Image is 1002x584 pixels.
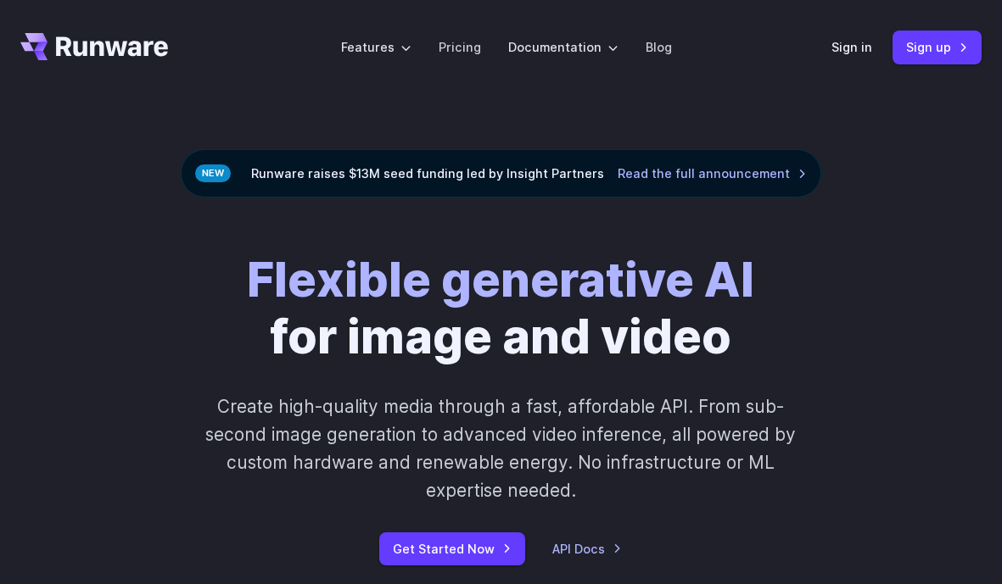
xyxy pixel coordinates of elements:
h1: for image and video [247,252,754,365]
p: Create high-quality media through a fast, affordable API. From sub-second image generation to adv... [193,392,809,505]
label: Documentation [508,37,619,57]
a: Blog [646,37,672,57]
div: Runware raises $13M seed funding led by Insight Partners [181,149,821,197]
a: Read the full announcement [618,164,807,183]
a: Sign up [893,31,982,64]
a: Sign in [831,37,872,57]
label: Features [341,37,411,57]
a: Get Started Now [379,532,525,565]
a: API Docs [552,539,622,559]
a: Pricing [439,37,481,57]
a: Go to / [20,33,168,60]
strong: Flexible generative AI [247,251,754,308]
